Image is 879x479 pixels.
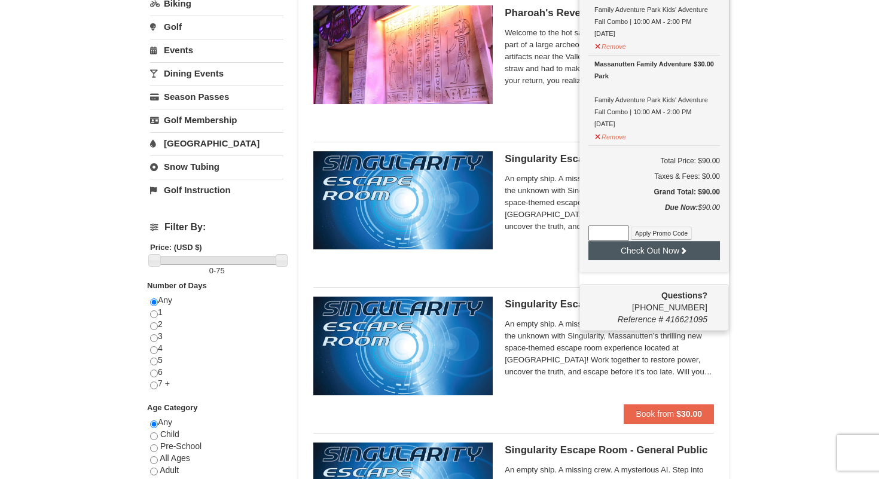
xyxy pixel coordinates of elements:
[150,179,283,201] a: Golf Instruction
[588,202,720,225] div: $90.00
[147,403,198,412] strong: Age Category
[666,315,707,324] span: 416621095
[150,243,202,252] strong: Price: (USD $)
[160,453,190,463] span: All Ages
[313,297,493,395] img: 6619913-513-94f1c799.jpg
[636,409,674,419] span: Book from
[150,222,283,233] h4: Filter By:
[505,173,714,233] span: An empty ship. A missing crew. A mysterious AI. Step into the unknown with Singularity, Massanutt...
[505,153,714,165] h5: Singularity Escape Room - Military
[505,7,714,19] h5: Pharoah's Revenge Escape Room- Military
[150,86,283,108] a: Season Passes
[160,441,202,451] span: Pre-School
[594,58,714,130] div: Family Adventure Park Kids' Adventure Fall Combo | 10:00 AM - 2:00 PM [DATE]
[150,16,283,38] a: Golf
[505,27,714,87] span: Welcome to the hot sands of the Egyptian desert. You're part of a large archeological dig team th...
[147,281,207,290] strong: Number of Days
[661,291,707,300] strong: Questions?
[594,38,627,53] button: Remove
[150,39,283,61] a: Events
[160,465,179,475] span: Adult
[505,444,714,456] h5: Singularity Escape Room - General Public
[588,186,720,198] h5: Grand Total: $90.00
[594,128,627,143] button: Remove
[588,155,720,167] h6: Total Price: $90.00
[150,295,283,402] div: Any 1 2 3 4 5 6 7 +
[150,62,283,84] a: Dining Events
[631,227,692,240] button: Apply Promo Code
[160,429,179,439] span: Child
[588,241,720,260] button: Check Out Now
[505,318,714,378] span: An empty ship. A missing crew. A mysterious AI. Step into the unknown with Singularity, Massanutt...
[150,265,283,277] label: -
[216,266,224,275] span: 75
[313,151,493,249] img: 6619913-520-2f5f5301.jpg
[150,132,283,154] a: [GEOGRAPHIC_DATA]
[150,155,283,178] a: Snow Tubing
[209,266,213,275] span: 0
[313,5,493,103] img: 6619913-410-20a124c9.jpg
[588,170,720,182] div: Taxes & Fees: $0.00
[676,409,702,419] strong: $30.00
[624,404,714,423] button: Book from $30.00
[150,109,283,131] a: Golf Membership
[588,289,707,312] span: [PHONE_NUMBER]
[694,58,714,70] strong: $30.00
[594,58,714,82] div: Massanutten Family Adventure Park
[505,298,714,310] h5: Singularity Escape Room - Gold Card
[665,203,698,212] strong: Due Now:
[618,315,663,324] span: Reference #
